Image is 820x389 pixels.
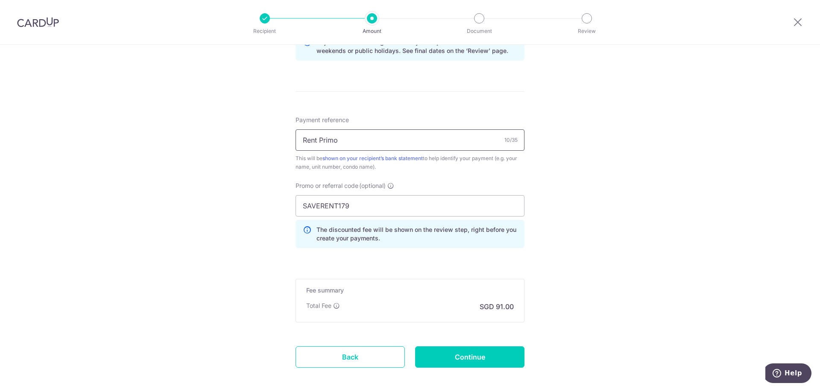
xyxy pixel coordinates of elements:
p: Recipient [233,27,296,35]
span: (optional) [359,181,386,190]
img: CardUp [17,17,59,27]
p: The discounted fee will be shown on the review step, right before you create your payments. [316,225,517,243]
p: Amount [340,27,404,35]
a: Back [296,346,405,368]
p: Total Fee [306,301,331,310]
a: shown on your recipient’s bank statement [322,155,423,161]
p: Document [448,27,511,35]
span: Payment reference [296,116,349,124]
div: 10/35 [504,136,518,144]
iframe: Opens a widget where you can find more information [765,363,811,385]
input: Continue [415,346,524,368]
span: Promo or referral code [296,181,358,190]
p: Payment due and charge dates may be adjusted if it falls on weekends or public holidays. See fina... [316,38,517,55]
p: SGD 91.00 [480,301,514,312]
div: This will be to help identify your payment (e.g. your name, unit number, condo name). [296,154,524,171]
p: Review [555,27,618,35]
h5: Fee summary [306,286,514,295]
